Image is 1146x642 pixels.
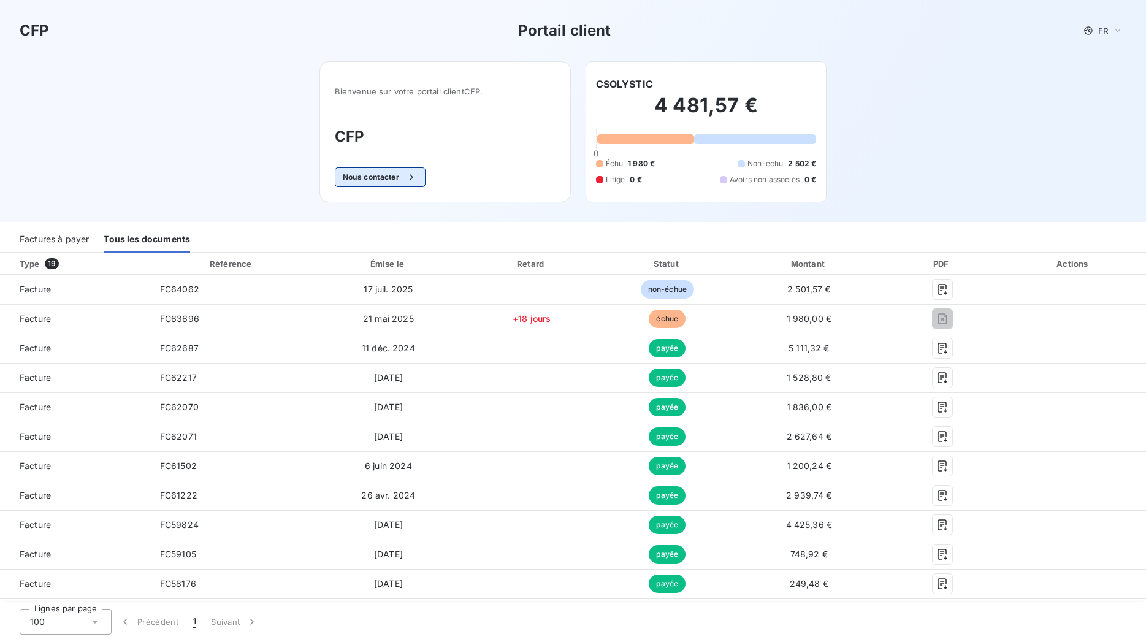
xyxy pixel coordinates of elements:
[789,343,830,353] span: 5 111,32 €
[630,174,641,185] span: 0 €
[649,516,686,534] span: payée
[804,174,816,185] span: 0 €
[104,227,190,253] div: Tous les documents
[193,616,196,628] span: 1
[160,284,199,294] span: FC64062
[160,490,197,500] span: FC61222
[10,401,140,413] span: Facture
[160,313,199,324] span: FC63696
[112,609,186,635] button: Précédent
[335,126,556,148] h3: CFP
[210,259,251,269] div: Référence
[335,86,556,96] span: Bienvenue sur votre portail client CFP .
[10,342,140,354] span: Facture
[10,519,140,531] span: Facture
[374,549,403,559] span: [DATE]
[335,167,426,187] button: Nous contacter
[790,549,828,559] span: 748,92 €
[45,258,59,269] span: 19
[316,258,461,270] div: Émise le
[10,548,140,560] span: Facture
[465,258,598,270] div: Retard
[374,519,403,530] span: [DATE]
[649,575,686,593] span: payée
[886,258,999,270] div: PDF
[596,93,817,130] h2: 4 481,57 €
[160,578,196,589] span: FC58176
[594,148,598,158] span: 0
[596,77,653,91] h6: CSOLYSTIC
[606,158,624,169] span: Échu
[747,158,783,169] span: Non-échu
[12,258,148,270] div: Type
[186,609,204,635] button: 1
[788,158,816,169] span: 2 502 €
[518,20,611,42] h3: Portail client
[10,372,140,384] span: Facture
[160,343,199,353] span: FC62687
[628,158,655,169] span: 1 980 €
[787,431,832,441] span: 2 627,64 €
[160,549,196,559] span: FC59105
[10,489,140,502] span: Facture
[362,343,415,353] span: 11 déc. 2024
[204,609,265,635] button: Suivant
[786,519,833,530] span: 4 425,36 €
[160,431,197,441] span: FC62071
[363,313,414,324] span: 21 mai 2025
[649,486,686,505] span: payée
[374,372,403,383] span: [DATE]
[160,519,199,530] span: FC59824
[10,460,140,472] span: Facture
[1004,258,1144,270] div: Actions
[787,402,832,412] span: 1 836,00 €
[787,284,831,294] span: 2 501,57 €
[730,174,800,185] span: Avoirs non associés
[787,313,832,324] span: 1 980,00 €
[606,174,625,185] span: Litige
[361,490,415,500] span: 26 avr. 2024
[649,457,686,475] span: payée
[787,460,832,471] span: 1 200,24 €
[365,460,412,471] span: 6 juin 2024
[790,578,828,589] span: 249,48 €
[10,578,140,590] span: Facture
[787,372,831,383] span: 1 528,80 €
[160,460,197,471] span: FC61502
[737,258,881,270] div: Montant
[20,227,89,253] div: Factures à payer
[603,258,732,270] div: Statut
[649,369,686,387] span: payée
[10,283,140,296] span: Facture
[30,616,45,628] span: 100
[374,578,403,589] span: [DATE]
[160,372,197,383] span: FC62217
[649,398,686,416] span: payée
[641,280,694,299] span: non-échue
[364,284,413,294] span: 17 juil. 2025
[160,402,199,412] span: FC62070
[649,339,686,357] span: payée
[513,313,551,324] span: +18 jours
[649,545,686,564] span: payée
[10,313,140,325] span: Facture
[10,430,140,443] span: Facture
[649,310,686,328] span: échue
[649,427,686,446] span: payée
[374,402,403,412] span: [DATE]
[786,490,832,500] span: 2 939,74 €
[1098,26,1108,36] span: FR
[20,20,49,42] h3: CFP
[374,431,403,441] span: [DATE]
